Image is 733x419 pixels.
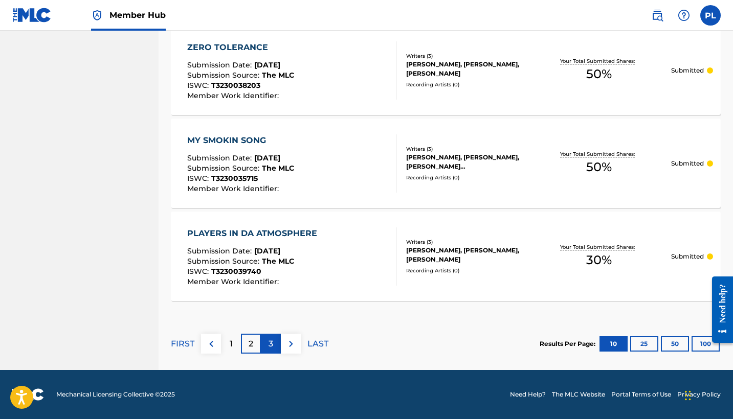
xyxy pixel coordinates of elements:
[262,71,294,80] span: The MLC
[211,267,261,276] span: T3230039740
[187,71,262,80] span: Submission Source :
[540,339,598,348] p: Results Per Page:
[211,174,258,183] span: T3230035715
[211,81,260,90] span: T3230038203
[262,257,294,266] span: The MLC
[560,57,637,65] p: Your Total Submitted Shares:
[254,153,280,162] span: [DATE]
[187,246,254,255] span: Submission Date :
[599,336,628,352] button: 10
[205,338,217,350] img: left
[406,145,527,153] div: Writers ( 3 )
[12,388,44,401] img: logo
[187,41,294,54] div: ZERO TOLERANCE
[171,212,721,301] a: PLAYERS IN DA ATMOSPHERESubmission Date:[DATE]Submission Source:The MLCISWC:T3230039740Member Wor...
[674,5,694,26] div: Help
[91,9,103,21] img: Top Rightsholder
[651,9,663,21] img: search
[187,153,254,162] span: Submission Date :
[109,9,166,21] span: Member Hub
[406,238,527,246] div: Writers ( 3 )
[671,252,704,261] p: Submitted
[12,8,52,22] img: MLC Logo
[406,267,527,274] div: Recording Artists ( 0 )
[171,338,194,350] p: FIRST
[406,81,527,88] div: Recording Artists ( 0 )
[560,243,637,251] p: Your Total Submitted Shares:
[406,60,527,78] div: [PERSON_NAME], [PERSON_NAME], [PERSON_NAME]
[285,338,297,350] img: right
[187,277,281,286] span: Member Work Identifier :
[187,164,262,173] span: Submission Source :
[611,390,671,399] a: Portal Terms of Use
[560,150,637,158] p: Your Total Submitted Shares:
[187,134,294,147] div: MY SMOKIN SONG
[661,336,689,352] button: 50
[406,153,527,171] div: [PERSON_NAME], [PERSON_NAME], [PERSON_NAME][GEOGRAPHIC_DATA]
[685,380,691,411] div: Drag
[187,257,262,266] span: Submission Source :
[682,370,733,419] iframe: Chat Widget
[552,390,605,399] a: The MLC Website
[56,390,175,399] span: Mechanical Licensing Collective © 2025
[254,60,280,69] span: [DATE]
[187,81,211,90] span: ISWC :
[187,91,281,100] span: Member Work Identifier :
[171,119,721,208] a: MY SMOKIN SONGSubmission Date:[DATE]Submission Source:The MLCISWC:T3230035715Member Work Identifi...
[406,246,527,264] div: [PERSON_NAME], [PERSON_NAME], [PERSON_NAME]
[307,338,328,350] p: LAST
[262,164,294,173] span: The MLC
[406,174,527,181] div: Recording Artists ( 0 )
[406,52,527,60] div: Writers ( 3 )
[187,267,211,276] span: ISWC :
[187,184,281,193] span: Member Work Identifier :
[671,66,704,75] p: Submitted
[230,338,233,350] p: 1
[647,5,668,26] a: Public Search
[630,336,658,352] button: 25
[700,5,721,26] div: User Menu
[510,390,546,399] a: Need Help?
[187,227,322,240] div: PLAYERS IN DA ATMOSPHERE
[678,9,690,21] img: help
[254,246,280,255] span: [DATE]
[586,65,612,83] span: 50 %
[704,268,733,352] iframe: Resource Center
[249,338,253,350] p: 2
[692,336,720,352] button: 100
[187,60,254,69] span: Submission Date :
[187,174,211,183] span: ISWC :
[269,338,273,350] p: 3
[586,158,612,176] span: 50 %
[586,251,612,269] span: 30 %
[677,390,721,399] a: Privacy Policy
[671,159,704,168] p: Submitted
[171,26,721,115] a: ZERO TOLERANCESubmission Date:[DATE]Submission Source:The MLCISWC:T3230038203Member Work Identifi...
